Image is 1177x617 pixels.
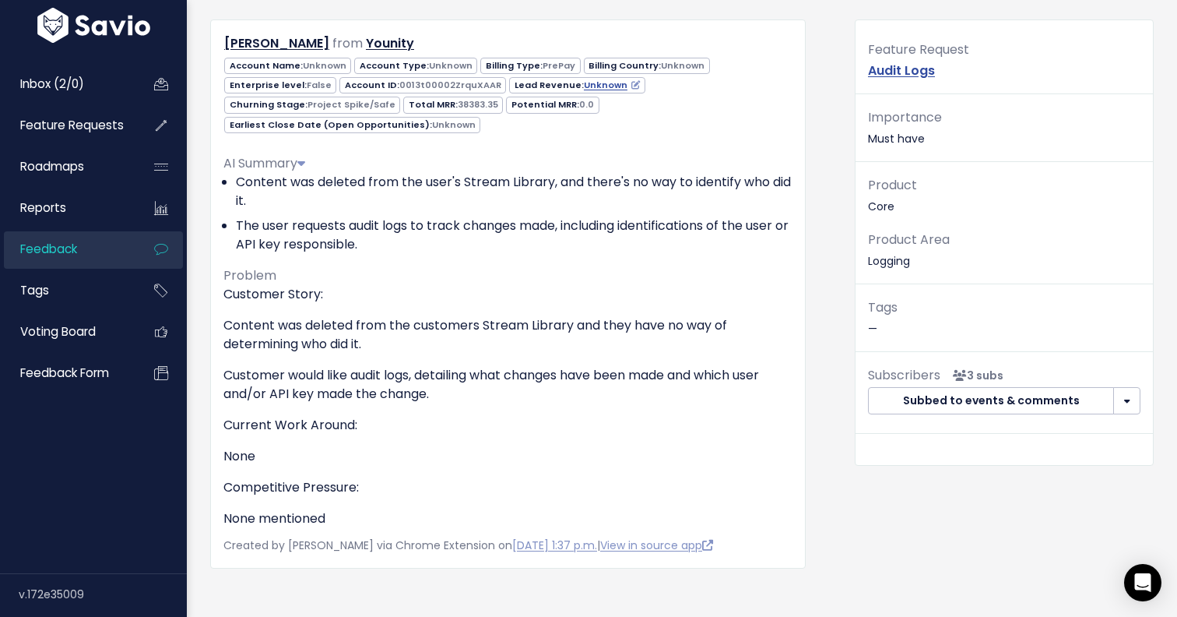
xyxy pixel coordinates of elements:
[512,538,597,553] a: [DATE] 1:37 p.m.
[4,273,129,308] a: Tags
[223,509,792,528] p: None mentioned
[868,175,1140,217] p: Core
[661,59,704,72] span: Unknown
[399,79,501,91] span: 0013t00002ZrquXAAR
[332,34,363,52] span: from
[432,118,476,131] span: Unknown
[19,574,187,615] div: v.172e35009
[224,58,351,74] span: Account Name:
[20,158,84,175] span: Roadmaps
[868,62,935,79] a: Audit Logs
[224,34,329,52] a: [PERSON_NAME]
[236,173,792,210] li: Content was deleted from the user's Stream Library, and there's no way to identify who did it.
[20,117,124,133] span: Feature Requests
[4,190,129,226] a: Reports
[223,416,792,435] p: Current Work Around:
[868,231,950,249] span: Product Area
[307,79,332,91] span: False
[584,79,640,91] a: Unknown
[868,108,942,126] span: Importance
[480,58,580,74] span: Billing Type:
[868,387,1114,415] button: Subbed to events & comments
[366,34,414,52] a: Younity
[307,98,395,111] span: Project Spike/Safe
[224,117,480,133] span: Earliest Close Date (Open Opportunities):
[868,298,898,316] span: Tags
[20,365,109,381] span: Feedback form
[458,98,498,111] span: 38383.35
[224,97,400,113] span: Churning Stage:
[4,149,129,185] a: Roadmaps
[20,241,77,257] span: Feedback
[4,314,129,350] a: Voting Board
[600,538,713,553] a: View in source app
[339,77,506,93] span: Account ID:
[584,58,710,74] span: Billing Country:
[223,316,792,354] p: Content was deleted from the customers Stream Library and they have no way of determining who did...
[20,76,84,92] span: Inbox (2/0)
[223,154,305,172] span: AI Summary
[579,98,594,111] span: 0.0
[4,231,129,267] a: Feedback
[868,176,917,194] span: Product
[223,538,713,553] span: Created by [PERSON_NAME] via Chrome Extension on |
[223,478,792,497] p: Competitive Pressure:
[868,366,940,384] span: Subscribers
[354,58,477,74] span: Account Type:
[20,199,66,216] span: Reports
[33,8,154,43] img: logo-white.9d6f32f41409.svg
[223,285,792,304] p: Customer Story:
[429,59,473,72] span: Unknown
[223,447,792,466] p: None
[543,59,575,72] span: PrePay
[236,217,792,254] li: The user requests audit logs to track changes made, including identifications of the user or API ...
[403,97,503,113] span: Total MRR:
[224,77,336,93] span: Enterprise level:
[223,366,792,404] p: Customer would like audit logs, detailing what changes have been made and which user and/or API k...
[506,97,599,113] span: Potential MRR:
[223,266,276,284] span: Problem
[4,66,129,102] a: Inbox (2/0)
[947,368,1003,383] span: <p><strong>Subscribers</strong><br><br> - Matt Lawson<br> - Swati Aggarwal<br> - Kevin McGhee<br>...
[868,229,1140,271] p: Logging
[20,323,96,340] span: Voting Board
[868,107,1140,149] p: Must have
[1124,564,1161,601] div: Open Intercom Messenger
[303,59,346,72] span: Unknown
[868,41,969,58] span: Feature Request
[4,108,129,143] a: Feature Requests
[868,297,1140,339] p: —
[509,77,645,93] span: Lead Revenue:
[20,282,49,298] span: Tags
[4,355,129,391] a: Feedback form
